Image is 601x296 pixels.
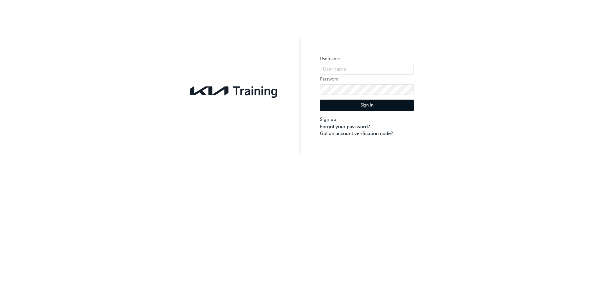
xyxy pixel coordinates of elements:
button: Sign In [320,100,414,112]
img: kia-training [187,82,281,99]
label: Username [320,55,414,63]
a: Forgot your password? [320,123,414,130]
input: Username [320,64,414,75]
label: Password [320,75,414,83]
a: Sign up [320,116,414,123]
a: Got an account verification code? [320,130,414,137]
